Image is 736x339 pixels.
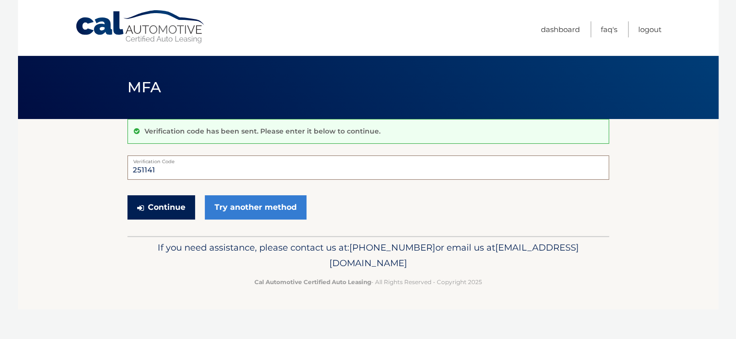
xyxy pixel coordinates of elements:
[127,195,195,220] button: Continue
[134,277,603,287] p: - All Rights Reserved - Copyright 2025
[75,10,206,44] a: Cal Automotive
[127,78,162,96] span: MFA
[638,21,662,37] a: Logout
[349,242,435,253] span: [PHONE_NUMBER]
[601,21,617,37] a: FAQ's
[144,127,380,136] p: Verification code has been sent. Please enter it below to continue.
[541,21,580,37] a: Dashboard
[134,240,603,271] p: If you need assistance, please contact us at: or email us at
[205,195,306,220] a: Try another method
[254,278,371,286] strong: Cal Automotive Certified Auto Leasing
[329,242,579,269] span: [EMAIL_ADDRESS][DOMAIN_NAME]
[127,155,609,180] input: Verification Code
[127,155,609,163] label: Verification Code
